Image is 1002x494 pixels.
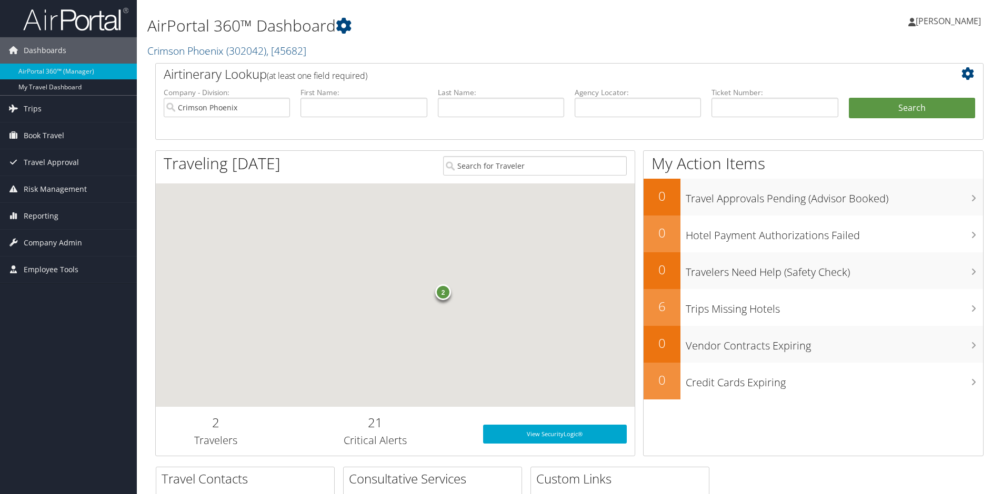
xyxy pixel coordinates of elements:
h2: 0 [644,261,680,279]
h2: 2 [164,414,267,431]
button: Search [849,98,975,119]
h2: 21 [283,414,467,431]
a: 0Travel Approvals Pending (Advisor Booked) [644,179,983,215]
h2: Custom Links [536,470,709,488]
span: (at least one field required) [267,70,367,81]
input: Search for Traveler [443,156,627,176]
h2: 0 [644,334,680,352]
label: Company - Division: [164,87,290,98]
h1: My Action Items [644,152,983,174]
h2: Airtinerary Lookup [164,65,906,83]
div: 2 [435,284,451,300]
a: [PERSON_NAME] [908,5,991,37]
label: First Name: [300,87,427,98]
h3: Travelers Need Help (Safety Check) [686,260,983,280]
span: Risk Management [24,176,87,202]
label: Last Name: [438,87,564,98]
h3: Travelers [164,433,267,448]
span: Book Travel [24,122,64,149]
h1: Traveling [DATE] [164,152,280,174]
h2: 0 [644,224,680,242]
h3: Trips Missing Hotels [686,296,983,316]
label: Agency Locator: [575,87,701,98]
h3: Critical Alerts [283,433,467,448]
span: [PERSON_NAME] [916,15,981,27]
h3: Travel Approvals Pending (Advisor Booked) [686,186,983,206]
a: 6Trips Missing Hotels [644,289,983,326]
span: Company Admin [24,230,82,256]
a: 0Hotel Payment Authorizations Failed [644,215,983,252]
label: Ticket Number: [712,87,838,98]
h1: AirPortal 360™ Dashboard [147,15,710,37]
h2: Travel Contacts [162,470,334,488]
h3: Credit Cards Expiring [686,370,983,390]
h3: Vendor Contracts Expiring [686,333,983,353]
span: ( 302042 ) [226,44,266,58]
h2: 0 [644,371,680,389]
h2: Consultative Services [349,470,522,488]
img: airportal-logo.png [23,7,128,32]
span: Employee Tools [24,256,78,283]
span: Travel Approval [24,149,79,176]
a: 0Travelers Need Help (Safety Check) [644,252,983,289]
span: Trips [24,96,42,122]
a: 0Credit Cards Expiring [644,363,983,399]
h3: Hotel Payment Authorizations Failed [686,223,983,243]
a: View SecurityLogic® [483,425,627,444]
span: Reporting [24,203,58,229]
h2: 6 [644,297,680,315]
span: Dashboards [24,37,66,64]
a: 0Vendor Contracts Expiring [644,326,983,363]
a: Crimson Phoenix [147,44,306,58]
span: , [ 45682 ] [266,44,306,58]
h2: 0 [644,187,680,205]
